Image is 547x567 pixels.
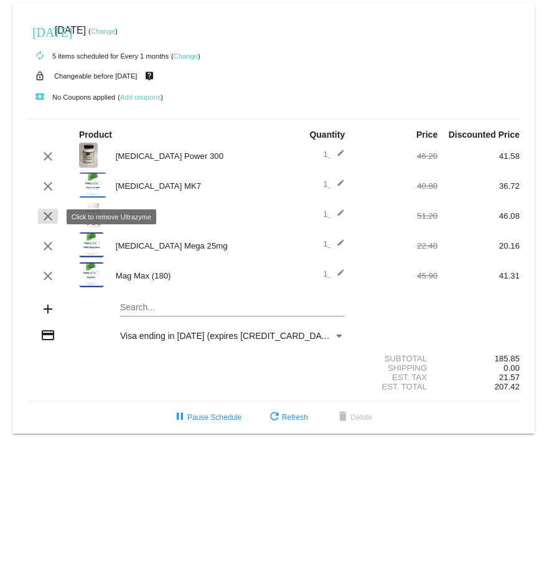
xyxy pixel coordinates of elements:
[335,413,372,422] span: Delete
[142,68,157,84] mat-icon: live_help
[416,130,437,140] strong: Price
[40,302,55,317] mat-icon: add
[325,406,382,429] button: Delete
[110,211,274,221] div: Ultrazyme
[330,149,345,164] mat-icon: edit
[120,331,345,341] mat-select: Payment Method
[32,68,47,84] mat-icon: lock_open
[40,209,55,224] mat-icon: clear
[88,27,118,35] small: ( )
[174,52,198,60] a: Change
[91,27,115,35] a: Change
[79,262,104,287] img: Mag-Max-180-label.png
[40,179,55,194] mat-icon: clear
[330,269,345,283] mat-icon: edit
[79,202,108,227] img: Ultrazyme-label.png
[495,382,520,391] span: 207.42
[355,151,437,161] div: 46.20
[330,239,345,254] mat-icon: edit
[499,373,520,382] span: 21.57
[330,209,345,224] mat-icon: edit
[437,241,520,250] div: 20.16
[27,52,169,60] small: 5 items scheduled for Every 1 months
[437,271,520,280] div: 41.31
[437,354,520,363] div: 185.85
[355,241,437,250] div: 22.40
[40,269,55,283] mat-icon: clear
[172,413,241,422] span: Pause Schedule
[355,363,437,373] div: Shipping
[120,303,345,313] input: Search...
[171,52,200,60] small: ( )
[437,151,520,161] div: 41.58
[110,271,274,280] div: Mag Max (180)
[323,209,345,219] span: 1
[437,211,520,221] div: 46.08
[79,143,98,168] img: CoQ10-Power-300-label-scaled.jpg
[162,406,251,429] button: Pause Schedule
[437,181,520,191] div: 36.72
[110,241,274,250] div: [MEDICAL_DATA] Mega 25mg
[355,271,437,280] div: 45.90
[355,181,437,191] div: 40.80
[110,151,274,161] div: [MEDICAL_DATA] Power 300
[355,354,437,363] div: Subtotal
[323,239,345,249] span: 1
[172,410,187,425] mat-icon: pause
[32,24,47,39] mat-icon: [DATE]
[323,179,345,189] span: 1
[267,410,282,425] mat-icon: refresh
[120,93,161,101] a: Add coupons
[40,149,55,164] mat-icon: clear
[40,239,55,254] mat-icon: clear
[79,173,106,198] img: Vitamin-K-MK7-label.png
[27,93,115,101] small: No Coupons applied
[120,331,337,341] span: Visa ending in [DATE] (expires [CREDIT_CARD_DATA])
[309,130,345,140] strong: Quantity
[449,130,520,140] strong: Discounted Price
[54,72,138,80] small: Changeable before [DATE]
[355,211,437,221] div: 51.20
[257,406,318,429] button: Refresh
[79,232,104,257] img: DHEA-Mega-25mg-label.png
[32,49,47,64] mat-icon: autorenew
[503,363,520,373] span: 0.00
[118,93,163,101] small: ( )
[323,150,345,159] span: 1
[323,269,345,279] span: 1
[32,90,47,105] mat-icon: local_play
[355,382,437,391] div: Est. Total
[355,373,437,382] div: Est. Tax
[267,413,308,422] span: Refresh
[79,130,112,140] strong: Product
[110,181,274,191] div: [MEDICAL_DATA] MK7
[330,179,345,194] mat-icon: edit
[40,328,55,343] mat-icon: credit_card
[335,410,350,425] mat-icon: delete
